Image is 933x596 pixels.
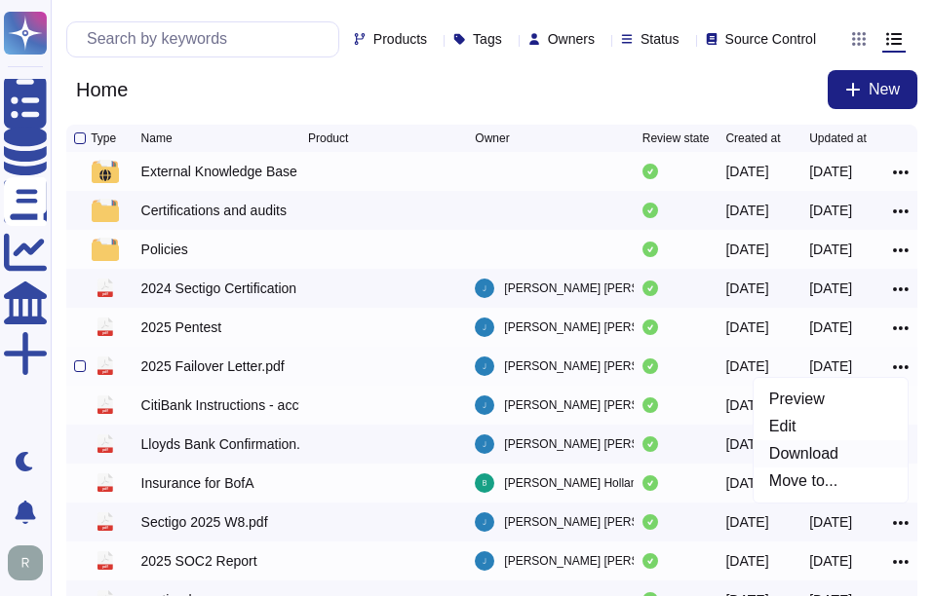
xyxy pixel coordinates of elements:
[809,356,852,376] div: [DATE]
[725,512,768,532] div: [DATE]
[504,279,700,298] span: [PERSON_NAME] [PERSON_NAME]
[8,545,43,580] img: user
[809,132,867,144] span: Updated at
[809,317,852,337] div: [DATE]
[141,512,268,532] div: Sectigo 2025 W8.pdf
[141,132,173,144] span: Name
[92,160,119,183] img: folder
[504,434,700,454] span: [PERSON_NAME] [PERSON_NAME]
[642,132,710,144] span: Review state
[141,434,300,454] div: Lloyds Bank Confirmation.pdf
[725,317,768,337] div: [DATE]
[475,551,494,571] img: user
[141,551,257,571] div: 2025 SOC2 Report
[725,132,780,144] span: Created at
[809,279,852,298] div: [DATE]
[475,317,494,337] img: user
[475,356,494,376] img: user
[475,279,494,298] img: user
[504,317,700,337] span: [PERSON_NAME] [PERSON_NAME]
[754,413,908,440] a: Edit
[141,395,300,415] div: CitiBank Instructions - acct x2321 ([DATE]).pdf
[725,240,768,259] div: [DATE]
[754,440,908,467] a: Download
[141,473,254,493] div: Insurance for BofA
[828,70,917,109] button: New
[809,201,852,220] div: [DATE]
[141,240,188,259] div: Policies
[809,240,852,259] div: [DATE]
[504,395,700,415] span: [PERSON_NAME] [PERSON_NAME]
[754,467,908,495] a: Move to...
[754,386,908,413] a: Preview
[473,32,502,46] span: Tags
[504,473,643,493] span: [PERSON_NAME] Holland
[641,32,680,46] span: Status
[869,82,900,97] span: New
[809,512,852,532] div: [DATE]
[141,201,287,220] div: Certifications and audits
[504,356,700,376] span: [PERSON_NAME] [PERSON_NAME]
[809,551,852,571] div: [DATE]
[475,395,494,415] img: user
[725,434,768,454] div: [DATE]
[725,551,768,571] div: [DATE]
[725,32,816,46] span: Source Control
[141,356,285,376] div: 2025 Failover Letter.pdf
[504,551,700,571] span: [PERSON_NAME] [PERSON_NAME]
[77,22,338,56] input: Search by keywords
[308,132,348,144] span: Product
[475,512,494,532] img: user
[475,434,494,454] img: user
[504,512,700,532] span: [PERSON_NAME] [PERSON_NAME]
[66,75,137,104] span: Home
[141,317,222,337] div: 2025 Pentest
[809,162,852,181] div: [DATE]
[548,32,595,46] span: Owners
[4,541,57,584] button: user
[725,473,768,493] div: [DATE]
[91,132,116,144] span: Type
[141,279,300,298] div: 2024 Sectigo Certification Practice Statement.pdf
[725,201,768,220] div: [DATE]
[475,132,509,144] span: Owner
[725,279,768,298] div: [DATE]
[725,356,768,376] div: [DATE]
[725,162,768,181] div: [DATE]
[141,162,297,181] div: External Knowledge Base
[725,395,768,415] div: [DATE]
[373,32,427,46] span: Products
[92,238,119,261] img: folder
[92,199,119,222] img: folder
[475,473,494,493] img: user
